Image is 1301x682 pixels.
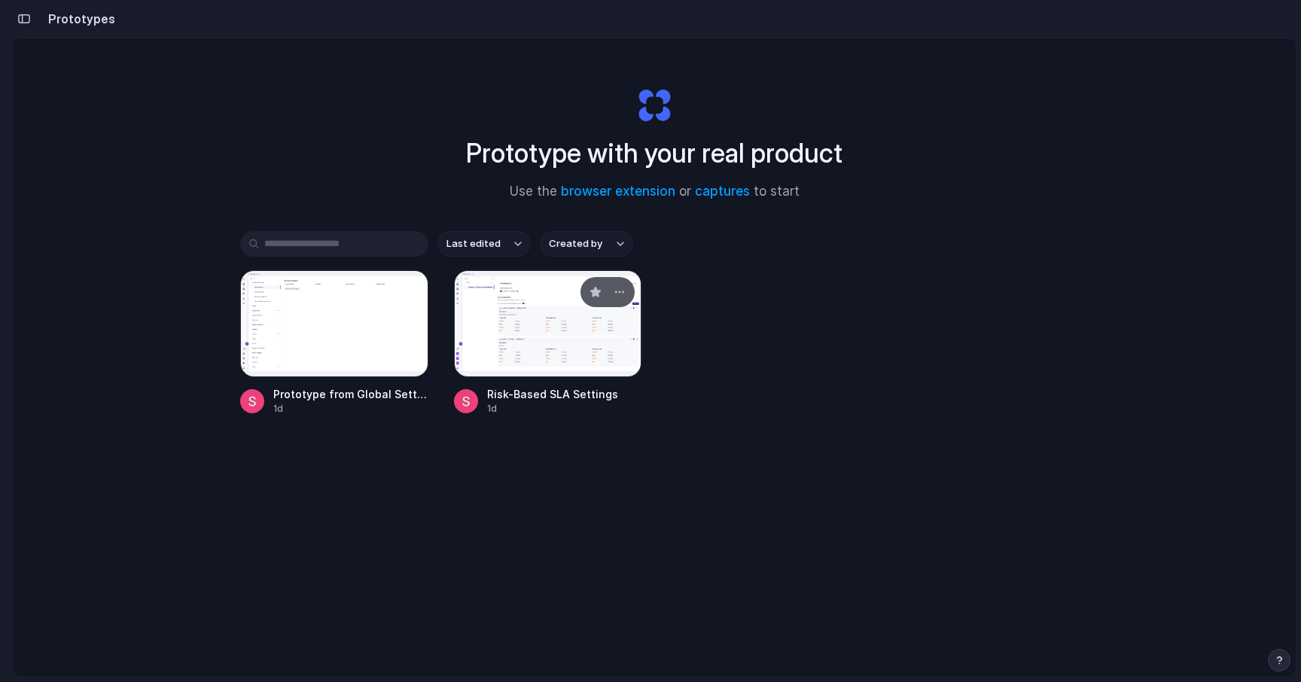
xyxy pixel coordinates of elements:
[487,386,642,402] span: Risk-Based SLA Settings
[540,231,633,257] button: Created by
[273,402,428,416] div: 1d
[42,10,115,28] h2: Prototypes
[273,386,428,402] span: Prototype from Global Settings - ArmorCode
[487,402,642,416] div: 1d
[466,133,842,173] h1: Prototype with your real product
[454,270,642,416] a: Risk-Based SLA SettingsRisk-Based SLA Settings1d
[240,270,428,416] a: Prototype from Global Settings - ArmorCodePrototype from Global Settings - ArmorCode1d
[695,184,750,199] a: captures
[437,231,531,257] button: Last edited
[549,236,602,251] span: Created by
[561,184,675,199] a: browser extension
[510,182,800,202] span: Use the or to start
[446,236,501,251] span: Last edited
